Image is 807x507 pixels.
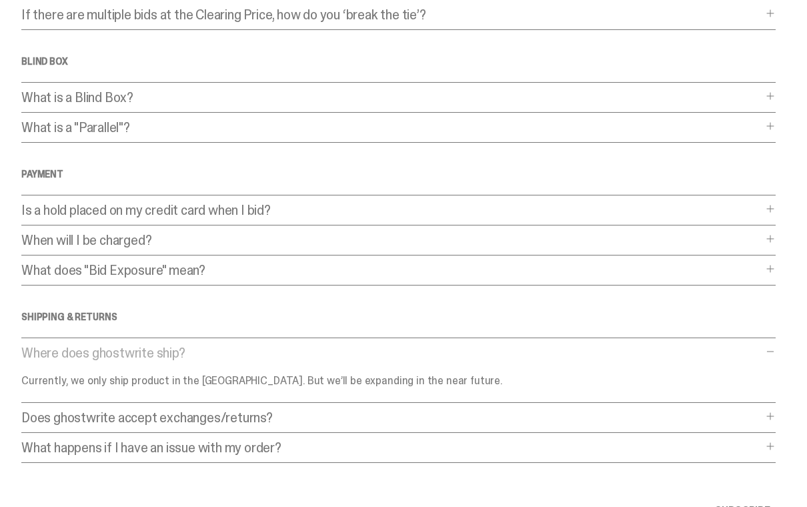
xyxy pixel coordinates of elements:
[21,441,762,454] p: What happens if I have an issue with my order?
[21,121,762,134] p: What is a "Parallel"?
[21,8,762,21] p: If there are multiple bids at the Clearing Price, how do you ‘break the tie’?
[21,233,762,247] p: When will I be charged?
[21,346,762,360] p: Where does ghostwrite ship?
[21,376,608,386] p: Currently, we only ship product in the [GEOGRAPHIC_DATA]. But we’ll be expanding in the near future.
[21,169,776,179] h4: Payment
[21,57,776,66] h4: Blind Box
[21,411,762,424] p: Does ghostwrite accept exchanges/returns?
[21,203,762,217] p: Is a hold placed on my credit card when I bid?
[21,264,762,277] p: What does "Bid Exposure" mean?
[21,312,776,322] h4: SHIPPING & RETURNS
[21,91,762,104] p: What is a Blind Box?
